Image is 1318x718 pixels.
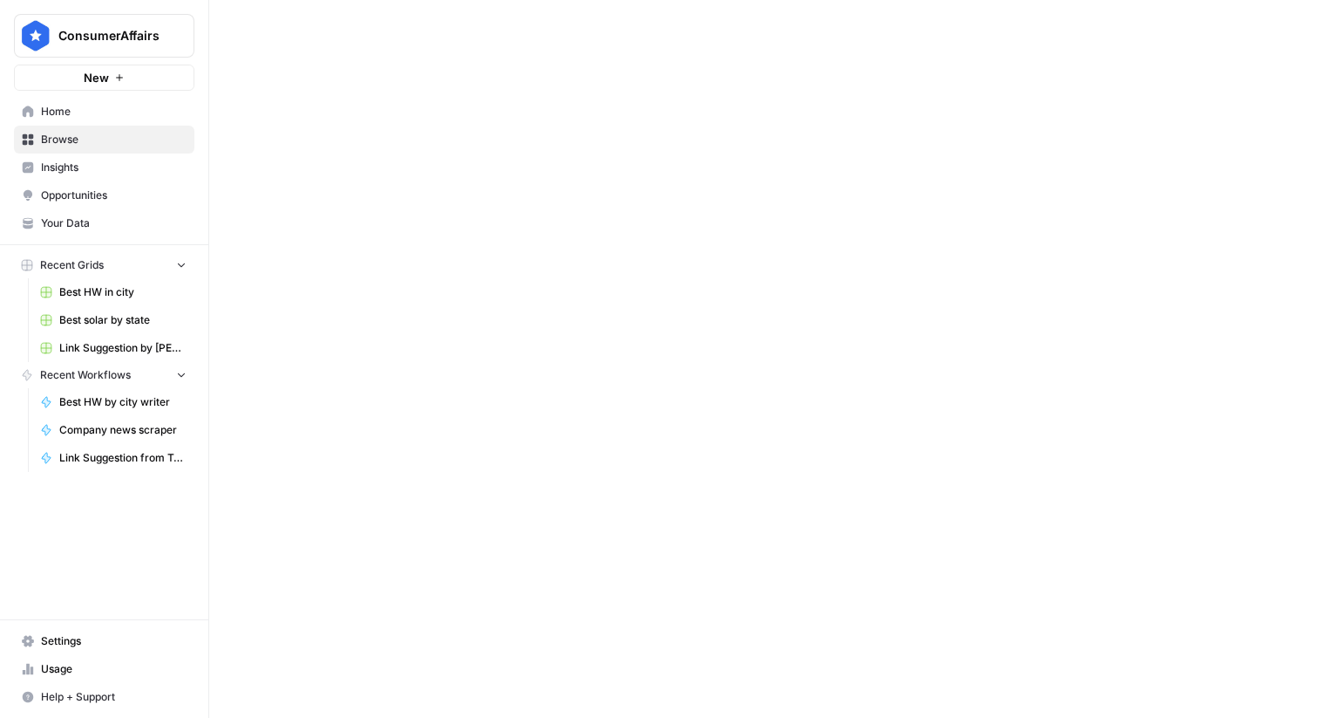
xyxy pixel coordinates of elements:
span: Browse [41,132,187,147]
button: New [14,65,194,91]
span: Usage [41,661,187,677]
span: Link Suggestion from Topic - Mainsite Only [59,450,187,466]
button: Recent Workflows [14,362,194,388]
span: Best HW in city [59,284,187,300]
span: Recent Workflows [40,367,131,383]
a: Link Suggestion from Topic - Mainsite Only [32,444,194,472]
span: ConsumerAffairs [58,27,164,44]
span: Opportunities [41,188,187,203]
span: Recent Grids [40,257,104,273]
a: Usage [14,655,194,683]
button: Help + Support [14,683,194,711]
span: Link Suggestion by [PERSON_NAME] [59,340,187,356]
span: Home [41,104,187,120]
img: ConsumerAffairs Logo [20,20,51,51]
span: Settings [41,633,187,649]
a: Link Suggestion by [PERSON_NAME] [32,334,194,362]
button: Recent Grids [14,252,194,278]
span: Best HW by city writer [59,394,187,410]
a: Insights [14,154,194,181]
span: Best solar by state [59,312,187,328]
a: Company news scraper [32,416,194,444]
span: Help + Support [41,689,187,705]
a: Your Data [14,209,194,237]
span: Company news scraper [59,422,187,438]
a: Best HW by city writer [32,388,194,416]
a: Best solar by state [32,306,194,334]
span: New [84,69,109,86]
a: Opportunities [14,181,194,209]
a: Best HW in city [32,278,194,306]
span: Your Data [41,215,187,231]
a: Browse [14,126,194,154]
button: Workspace: ConsumerAffairs [14,14,194,58]
a: Home [14,98,194,126]
a: Settings [14,627,194,655]
span: Insights [41,160,187,175]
